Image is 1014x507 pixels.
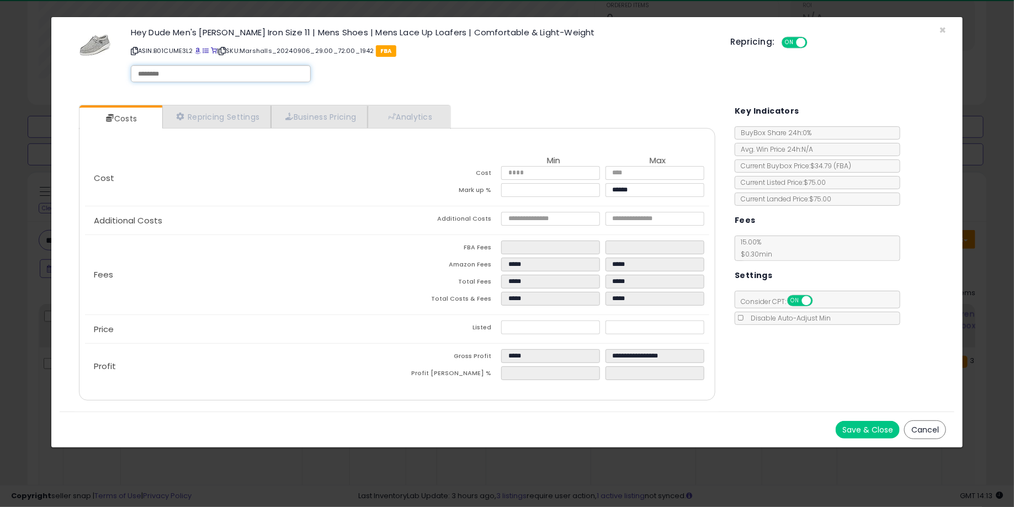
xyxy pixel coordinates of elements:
p: ASIN: B01CUME3L2 | SKU: Marshalls_20240906_29.00_72.00_1942 [131,42,714,60]
p: Cost [85,174,397,183]
a: Costs [79,108,161,130]
h5: Repricing: [731,38,775,46]
img: 51762yQbgIL._SL60_.jpg [78,28,112,61]
h5: Fees [735,214,756,227]
span: Current Landed Price: $75.00 [735,194,831,204]
p: Additional Costs [85,216,397,225]
td: Total Fees [397,275,502,292]
span: 15.00 % [735,237,772,259]
button: Cancel [904,420,946,439]
span: Current Buybox Price: [735,161,851,170]
td: FBA Fees [397,241,502,258]
span: Disable Auto-Adjust Min [745,313,831,323]
th: Max [606,156,710,166]
td: Additional Costs [397,212,502,229]
td: Amazon Fees [397,258,502,275]
a: Business Pricing [271,105,368,128]
td: Total Costs & Fees [397,292,502,309]
td: Listed [397,321,502,338]
p: Profit [85,362,397,371]
button: Save & Close [836,421,900,439]
a: Repricing Settings [162,105,272,128]
h5: Settings [735,269,772,282]
a: All offer listings [203,46,209,55]
span: ON [788,296,802,306]
td: Profit [PERSON_NAME] % [397,366,502,383]
span: Consider CPT: [735,297,827,306]
span: Current Listed Price: $75.00 [735,178,826,187]
p: Price [85,325,397,334]
th: Min [501,156,606,166]
td: Gross Profit [397,349,502,366]
p: Fees [85,270,397,279]
h5: Key Indicators [735,104,799,118]
a: Your listing only [211,46,217,55]
h3: Hey Dude Men's [PERSON_NAME] Iron Size 11 | Mens Shoes | Mens Lace Up Loafers | Comfortable & Lig... [131,28,714,36]
span: FBA [376,45,396,57]
a: Analytics [368,105,449,128]
span: $34.79 [810,161,851,170]
span: ON [783,38,797,47]
span: ( FBA ) [834,161,851,170]
td: Mark up % [397,183,502,200]
span: $0.30 min [735,249,772,259]
a: BuyBox page [195,46,201,55]
td: Cost [397,166,502,183]
span: × [939,22,946,38]
span: Avg. Win Price 24h: N/A [735,145,813,154]
span: OFF [811,296,829,306]
span: BuyBox Share 24h: 0% [735,128,811,137]
span: OFF [805,38,823,47]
